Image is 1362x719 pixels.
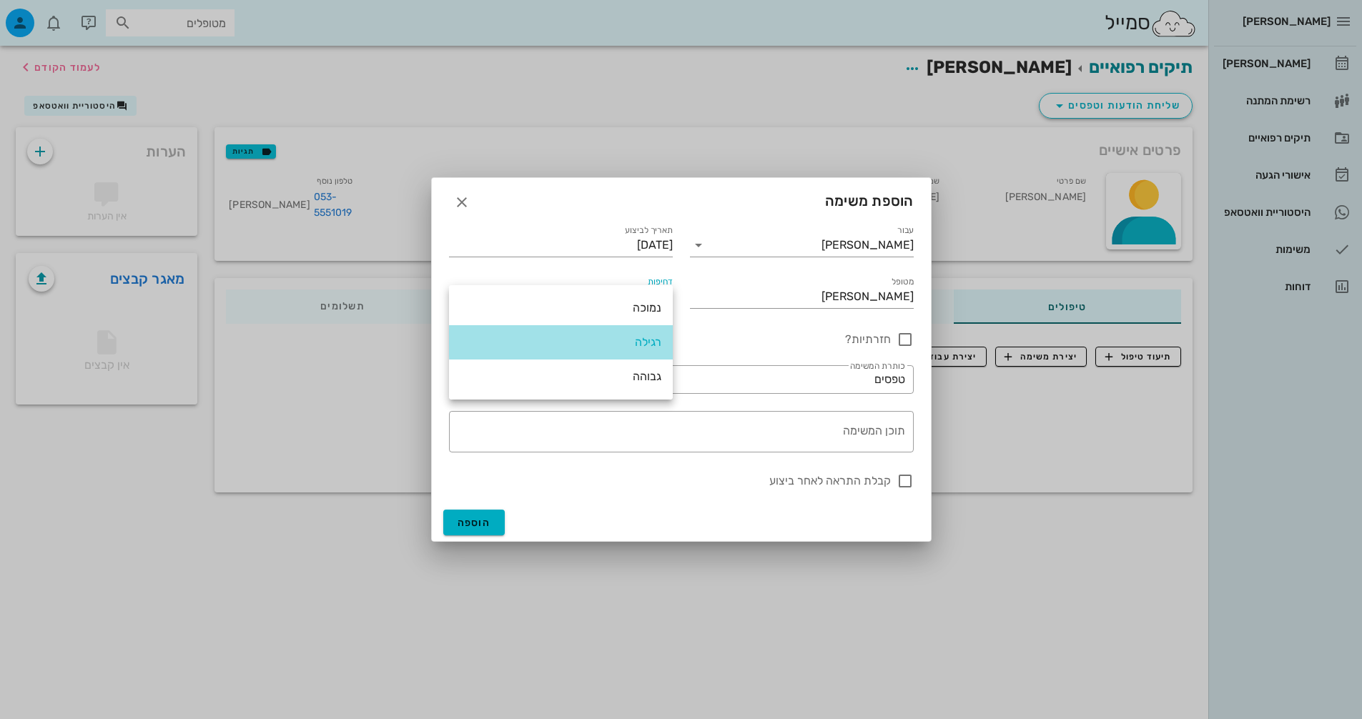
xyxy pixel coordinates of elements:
label: תאריך לביצוע [625,225,673,236]
span: הוספת משימה [825,192,914,209]
div: דחיפותרגילה [449,285,673,308]
label: עבור [897,225,913,236]
button: הוספה [443,510,505,535]
label: קבלת התראה לאחר ביצוע [769,474,891,488]
span: הוספה [458,517,491,529]
label: חזרתיות? [770,332,891,347]
div: גבוהה [460,370,661,383]
label: כותרת המשימה [849,361,904,372]
label: דחיפות [647,277,672,287]
label: מטופל [892,277,914,287]
div: רגילה [460,335,661,349]
div: נמוכה [460,301,661,314]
